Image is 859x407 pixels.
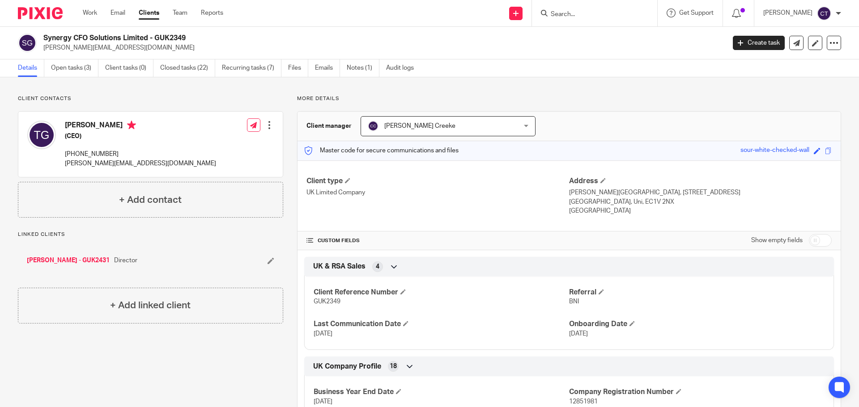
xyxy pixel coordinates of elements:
h4: + Add linked client [110,298,191,312]
h5: (CEO) [65,132,216,141]
h4: Client Reference Number [314,288,569,297]
a: Reports [201,8,223,17]
h4: Company Registration Number [569,387,825,397]
span: 12851981 [569,399,598,405]
i: Primary [127,121,136,130]
h2: Synergy CFO Solutions Limited - GUK2349 [43,34,584,43]
span: [DATE] [314,399,332,405]
a: Clients [139,8,159,17]
p: Master code for secure communications and files [304,146,459,155]
span: [DATE] [569,331,588,337]
h4: Referral [569,288,825,297]
a: Create task [733,36,785,50]
a: Team [173,8,187,17]
a: [PERSON_NAME] - GUK2431 [27,256,110,265]
a: Notes (1) [347,59,379,77]
h4: Onboarding Date [569,319,825,329]
h4: Last Communication Date [314,319,569,329]
a: Closed tasks (22) [160,59,215,77]
div: sour-white-checked-wall [740,146,809,156]
span: BNI [569,298,579,305]
p: [PHONE_NUMBER] [65,150,216,159]
span: Get Support [679,10,714,16]
p: Linked clients [18,231,283,238]
span: GUK2349 [314,298,340,305]
p: More details [297,95,841,102]
span: UK & RSA Sales [313,262,366,271]
img: svg%3E [27,121,56,149]
span: [PERSON_NAME] Creeke [384,123,455,129]
span: UK Company Profile [313,362,381,371]
a: Emails [315,59,340,77]
a: Email [111,8,125,17]
p: [PERSON_NAME][GEOGRAPHIC_DATA], [STREET_ADDRESS] [569,188,832,197]
p: [GEOGRAPHIC_DATA] [569,206,832,215]
a: Client tasks (0) [105,59,153,77]
a: Files [288,59,308,77]
p: [PERSON_NAME][EMAIL_ADDRESS][DOMAIN_NAME] [43,43,719,52]
p: [GEOGRAPHIC_DATA], Uni, EC1V 2NX [569,197,832,206]
img: svg%3E [18,34,37,52]
span: 4 [376,262,379,271]
h3: Client manager [306,122,352,130]
span: 18 [390,362,397,371]
a: Audit logs [386,59,421,77]
img: svg%3E [817,6,831,21]
a: Work [83,8,97,17]
img: Pixie [18,7,63,19]
p: [PERSON_NAME][EMAIL_ADDRESS][DOMAIN_NAME] [65,159,216,168]
h4: Client type [306,176,569,186]
h4: Address [569,176,832,186]
a: Details [18,59,44,77]
p: [PERSON_NAME] [763,8,812,17]
h4: [PERSON_NAME] [65,121,216,132]
h4: Business Year End Date [314,387,569,397]
img: svg%3E [368,121,378,131]
input: Search [550,11,630,19]
a: Open tasks (3) [51,59,98,77]
label: Show empty fields [751,236,803,245]
h4: + Add contact [119,193,182,207]
a: Recurring tasks (7) [222,59,281,77]
span: [DATE] [314,331,332,337]
span: Director [114,256,137,265]
h4: CUSTOM FIELDS [306,237,569,244]
p: UK Limited Company [306,188,569,197]
p: Client contacts [18,95,283,102]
